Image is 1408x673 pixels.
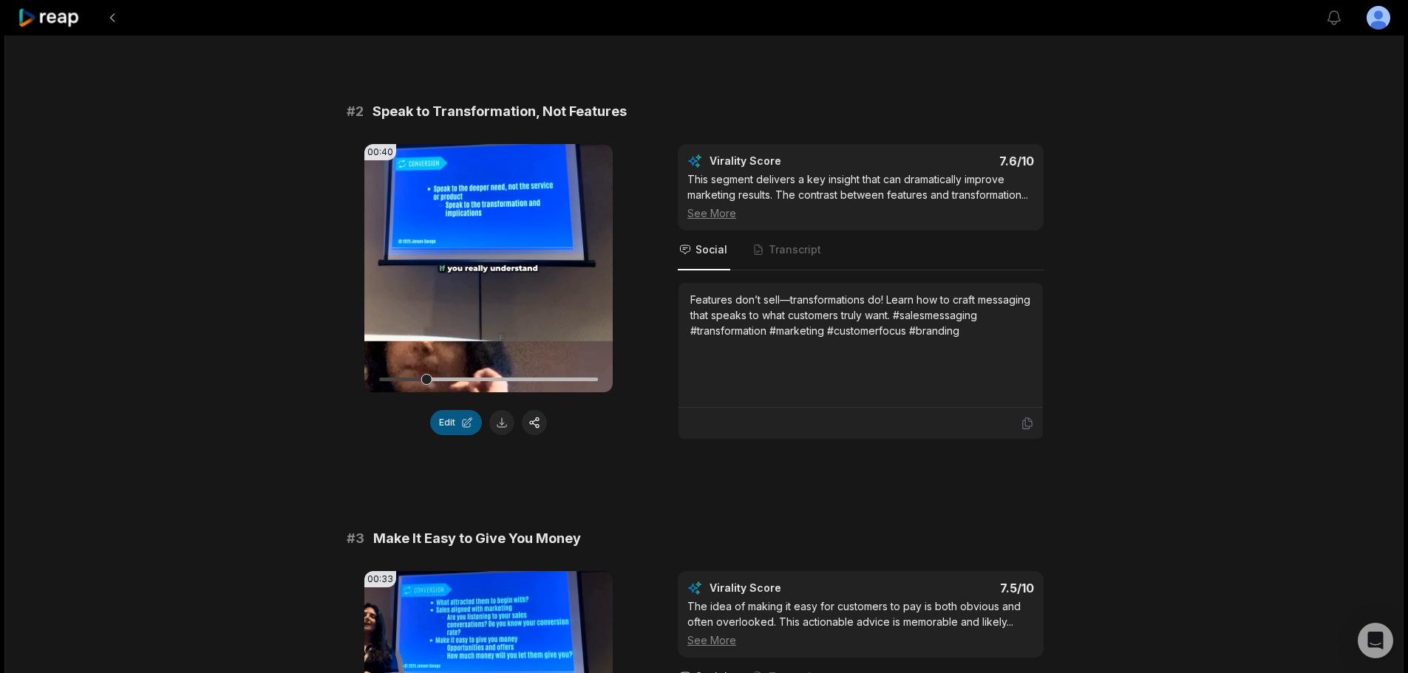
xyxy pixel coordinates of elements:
[430,410,482,435] button: Edit
[687,598,1034,648] div: The idea of making it easy for customers to pay is both obvious and often overlooked. This action...
[678,230,1044,270] nav: Tabs
[364,144,613,392] video: Your browser does not support mp4 format.
[347,101,364,122] span: # 2
[687,171,1034,221] div: This segment delivers a key insight that can dramatically improve marketing results. The contrast...
[1358,623,1393,658] div: Open Intercom Messenger
[373,101,627,122] span: Speak to Transformation, Not Features
[769,242,821,257] span: Transcript
[690,292,1031,338] div: Features don’t sell—transformations do! Learn how to craft messaging that speaks to what customer...
[710,154,868,168] div: Virality Score
[373,528,581,549] span: Make It Easy to Give You Money
[876,154,1035,168] div: 7.6 /10
[696,242,727,257] span: Social
[710,581,868,595] div: Virality Score
[687,205,1034,221] div: See More
[876,581,1035,595] div: 7.5 /10
[347,528,364,549] span: # 3
[687,632,1034,648] div: See More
